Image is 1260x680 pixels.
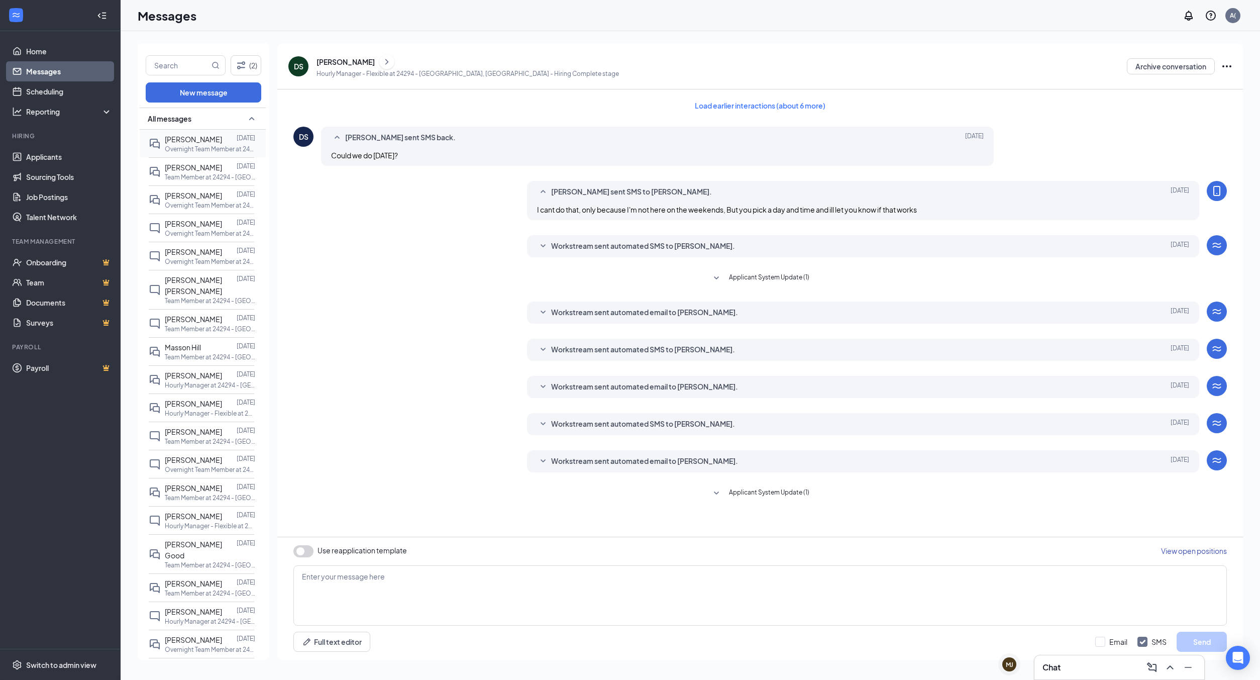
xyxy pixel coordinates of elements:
a: Messages [26,61,112,81]
button: Minimize [1180,659,1196,675]
span: [PERSON_NAME] [165,579,222,588]
div: DS [299,132,308,142]
svg: DoubleChat [149,374,161,386]
button: SmallChevronDownApplicant System Update (1) [710,488,809,500]
svg: ChatInactive [149,430,161,442]
p: [DATE] [237,370,255,378]
div: MJ [1006,660,1013,669]
button: ComposeMessage [1144,659,1160,675]
span: [DATE] [1171,240,1189,252]
svg: ChatInactive [149,318,161,330]
p: [DATE] [237,482,255,491]
svg: ChatInactive [149,610,161,622]
div: Switch to admin view [26,660,96,670]
a: Talent Network [26,207,112,227]
div: Reporting [26,107,113,117]
p: [DATE] [237,634,255,643]
div: Open Intercom Messenger [1226,646,1250,670]
span: [PERSON_NAME] sent SMS back. [345,132,456,144]
span: [DATE] [1171,381,1189,393]
button: Load earlier interactions (about 6 more) [686,98,834,114]
p: Team Member at 24294 - [GEOGRAPHIC_DATA], [GEOGRAPHIC_DATA] [165,589,255,598]
button: Send [1177,632,1227,652]
span: Workstream sent automated SMS to [PERSON_NAME]. [551,418,735,430]
div: Hiring [12,132,110,140]
svg: ChatInactive [149,515,161,527]
a: Job Postings [26,187,112,207]
svg: ChatInactive [149,250,161,262]
svg: SmallChevronDown [537,307,549,319]
svg: ChatInactive [149,222,161,234]
span: [PERSON_NAME] Good [165,540,222,560]
svg: WorkstreamLogo [1211,380,1223,392]
svg: SmallChevronUp [246,113,258,125]
span: Workstream sent automated SMS to [PERSON_NAME]. [551,344,735,356]
svg: DoubleChat [149,194,161,206]
svg: DoubleChat [149,346,161,358]
svg: SmallChevronUp [537,186,549,198]
p: [DATE] [237,398,255,407]
span: Workstream sent automated email to [PERSON_NAME]. [551,455,738,467]
span: [PERSON_NAME] [PERSON_NAME] [165,275,222,296]
svg: MobileSms [1211,185,1223,197]
span: Applicant System Update (1) [729,272,809,284]
span: [DATE] [1171,455,1189,467]
span: [PERSON_NAME] [165,315,222,324]
svg: Pen [302,637,312,647]
button: Full text editorPen [293,632,370,652]
svg: WorkstreamLogo [1211,454,1223,466]
span: [PERSON_NAME] [165,191,222,200]
div: [PERSON_NAME] [317,57,375,67]
span: [PERSON_NAME] [165,399,222,408]
p: Overnight Team Member at 24294 - [GEOGRAPHIC_DATA], [GEOGRAPHIC_DATA] [165,145,255,153]
p: Overnight Team Member at 24294 - [GEOGRAPHIC_DATA], [GEOGRAPHIC_DATA] [165,257,255,266]
span: [PERSON_NAME] [165,247,222,256]
svg: DoubleChat [149,166,161,178]
span: [DATE] [965,132,984,144]
p: [DATE] [237,606,255,615]
span: [DATE] [1171,307,1189,319]
span: [PERSON_NAME] [165,455,222,464]
span: [PERSON_NAME] [165,427,222,436]
p: [DATE] [237,190,255,199]
p: [DATE] [237,218,255,227]
svg: ChevronUp [1164,661,1176,673]
svg: ChatInactive [149,284,161,296]
p: [DATE] [237,162,255,170]
svg: SmallChevronDown [537,381,549,393]
a: PayrollCrown [26,358,112,378]
svg: SmallChevronDown [537,455,549,467]
span: Workstream sent automated SMS to [PERSON_NAME]. [551,240,735,252]
span: [DATE] [1171,344,1189,356]
span: Workstream sent automated email to [PERSON_NAME]. [551,307,738,319]
svg: QuestionInfo [1205,10,1217,22]
p: Overnight Team Member at 24294 - [GEOGRAPHIC_DATA], [GEOGRAPHIC_DATA] [165,201,255,210]
a: Sourcing Tools [26,167,112,187]
svg: Ellipses [1221,60,1233,72]
p: Hourly Manager - Flexible at 24294 - [GEOGRAPHIC_DATA], [GEOGRAPHIC_DATA] - Hiring Complete stage [317,69,619,78]
p: Overnight Team Member at 24294 - [GEOGRAPHIC_DATA], [GEOGRAPHIC_DATA] [165,645,255,654]
p: Team Member at 24294 - [GEOGRAPHIC_DATA], [GEOGRAPHIC_DATA] [165,173,255,181]
svg: Notifications [1183,10,1195,22]
span: [PERSON_NAME] [165,371,222,380]
span: Applicant System Update (1) [729,488,809,500]
svg: Collapse [97,11,107,21]
span: Masson Hill [165,343,201,352]
h3: Chat [1042,662,1061,673]
input: Search [146,56,209,75]
span: [DATE] [1171,186,1189,198]
div: Payroll [12,343,110,351]
svg: DoubleChat [149,138,161,150]
p: [DATE] [237,539,255,547]
span: Workstream sent automated email to [PERSON_NAME]. [551,381,738,393]
a: Applicants [26,147,112,167]
span: I cant do that, only because I'm not here on the weekends, But you pick a day and time and ill le... [537,205,917,214]
p: [DATE] [237,274,255,283]
div: Team Management [12,237,110,246]
svg: ChatInactive [149,458,161,470]
span: [PERSON_NAME] [165,219,222,228]
p: Overnight Team Member at 24294 - [GEOGRAPHIC_DATA], [GEOGRAPHIC_DATA] [165,465,255,474]
a: DocumentsCrown [26,293,112,313]
p: Hourly Manager at 24294 - [GEOGRAPHIC_DATA], [GEOGRAPHIC_DATA] [165,617,255,626]
span: [DATE] [1171,418,1189,430]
